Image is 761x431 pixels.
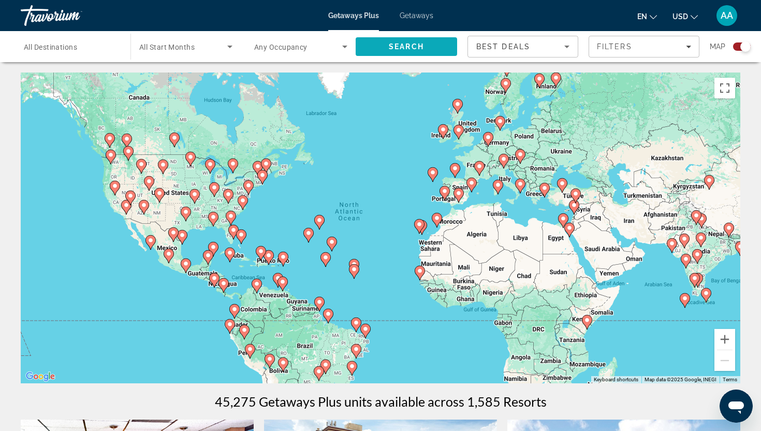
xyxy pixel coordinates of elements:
[714,78,735,98] button: Toggle fullscreen view
[400,11,433,20] a: Getaways
[714,350,735,371] button: Zoom out
[720,390,753,423] iframe: Button to launch messaging window
[713,5,740,26] button: User Menu
[672,12,688,21] span: USD
[21,2,124,29] a: Travorium
[215,394,547,409] h1: 45,275 Getaways Plus units available across 1,585 Resorts
[597,42,632,51] span: Filters
[476,40,569,53] mat-select: Sort by
[714,329,735,350] button: Zoom in
[139,43,195,51] span: All Start Months
[721,10,733,21] span: AA
[637,12,647,21] span: en
[24,41,117,53] input: Select destination
[23,370,57,383] a: Open this area in Google Maps (opens a new window)
[356,37,457,56] button: Search
[645,377,716,382] span: Map data ©2025 Google, INEGI
[328,11,379,20] a: Getaways Plus
[389,42,424,51] span: Search
[589,36,699,58] button: Filters
[710,39,725,54] span: Map
[723,377,737,382] a: Terms (opens in new tab)
[23,370,57,383] img: Google
[476,42,530,51] span: Best Deals
[594,376,638,383] button: Keyboard shortcuts
[637,9,657,24] button: Change language
[254,43,308,51] span: Any Occupancy
[24,43,77,51] span: All Destinations
[672,9,698,24] button: Change currency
